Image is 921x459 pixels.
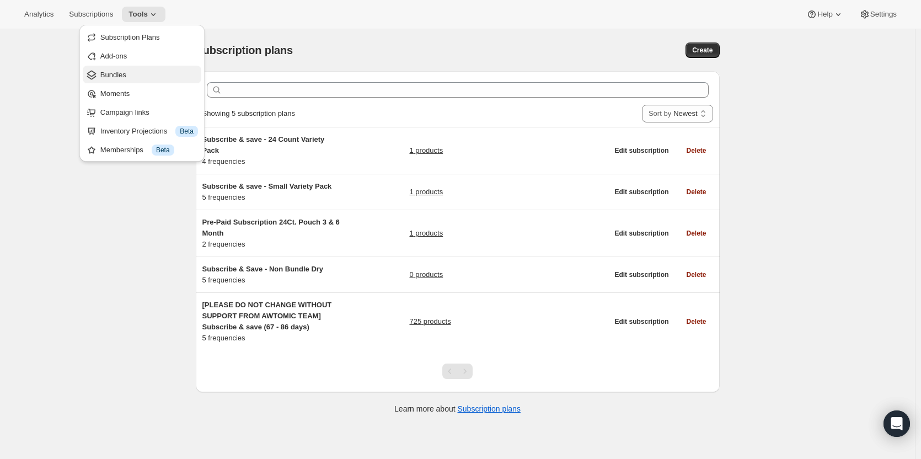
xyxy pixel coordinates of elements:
[409,186,443,198] a: 1 products
[686,146,706,155] span: Delete
[608,184,675,200] button: Edit subscription
[62,7,120,22] button: Subscriptions
[202,134,340,167] div: 4 frequencies
[409,145,443,156] a: 1 products
[202,217,340,250] div: 2 frequencies
[202,218,340,237] span: Pre-Paid Subscription 24Ct. Pouch 3 & 6 Month
[202,264,340,286] div: 5 frequencies
[100,52,127,60] span: Add-ons
[83,28,201,46] button: Subscription Plans
[83,103,201,121] button: Campaign links
[83,122,201,140] button: Inventory Projections
[202,181,340,203] div: 5 frequencies
[817,10,832,19] span: Help
[128,10,148,19] span: Tools
[24,10,53,19] span: Analytics
[679,314,713,329] button: Delete
[614,146,668,155] span: Edit subscription
[608,143,675,158] button: Edit subscription
[100,126,198,137] div: Inventory Projections
[614,229,668,238] span: Edit subscription
[69,10,113,19] span: Subscriptions
[202,109,295,118] span: Showing 5 subscription plans
[202,300,340,344] div: 5 frequencies
[100,89,130,98] span: Moments
[692,46,713,55] span: Create
[202,135,325,154] span: Subscribe & save - 24 Count Variety Pack
[800,7,850,22] button: Help
[100,71,126,79] span: Bundles
[83,66,201,83] button: Bundles
[122,7,165,22] button: Tools
[180,127,194,136] span: Beta
[686,188,706,196] span: Delete
[409,316,451,327] a: 725 products
[458,404,521,413] a: Subscription plans
[100,145,198,156] div: Memberships
[614,270,668,279] span: Edit subscription
[686,317,706,326] span: Delete
[83,84,201,102] button: Moments
[18,7,60,22] button: Analytics
[442,364,473,379] nav: Pagination
[853,7,903,22] button: Settings
[202,182,332,190] span: Subscribe & save - Small Variety Pack
[156,146,170,154] span: Beta
[100,33,160,41] span: Subscription Plans
[883,410,910,437] div: Open Intercom Messenger
[394,403,521,414] p: Learn more about
[83,141,201,158] button: Memberships
[679,143,713,158] button: Delete
[870,10,897,19] span: Settings
[83,47,201,65] button: Add-ons
[202,265,324,273] span: Subscribe & Save - Non Bundle Dry
[608,267,675,282] button: Edit subscription
[409,228,443,239] a: 1 products
[679,184,713,200] button: Delete
[100,108,149,116] span: Campaign links
[679,267,713,282] button: Delete
[409,269,443,280] a: 0 products
[202,301,332,331] span: [PLEASE DO NOT CHANGE WITHOUT SUPPORT FROM AWTOMIC TEAM] Subscribe & save (67 - 86 days)
[679,226,713,241] button: Delete
[614,188,668,196] span: Edit subscription
[608,314,675,329] button: Edit subscription
[196,44,293,56] span: Subscription plans
[686,229,706,238] span: Delete
[686,42,719,58] button: Create
[608,226,675,241] button: Edit subscription
[614,317,668,326] span: Edit subscription
[686,270,706,279] span: Delete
